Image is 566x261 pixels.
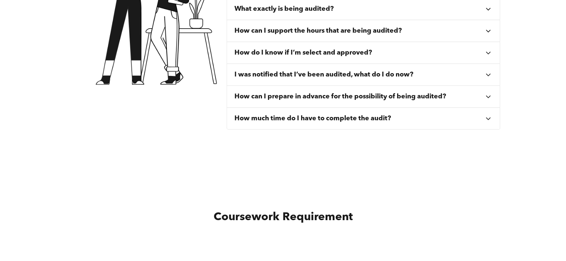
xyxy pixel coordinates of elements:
[213,212,352,223] span: Coursework Requirement
[234,71,413,79] h3: I was notified that I’ve been audited, what do I do now?
[234,49,372,57] h3: How do I know if I’m select and approved?
[234,92,446,101] h3: How can I prepare in advance for the possibility of being audited?
[234,5,334,13] h3: What exactly is being audited?
[234,27,402,35] h3: How can I support the hours that are being audited?
[234,114,391,123] h3: How much time do I have to complete the audit?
